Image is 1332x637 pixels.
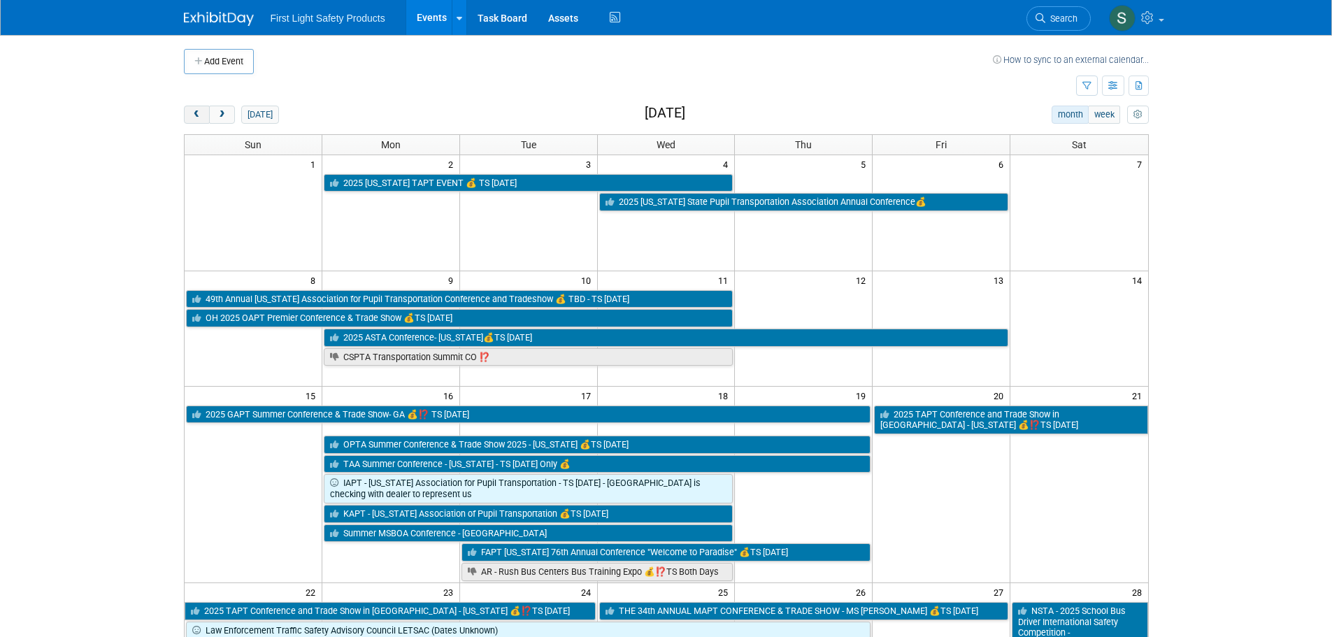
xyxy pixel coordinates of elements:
[599,193,1009,211] a: 2025 [US_STATE] State Pupil Transportation Association Annual Conference💰
[1131,271,1148,289] span: 14
[580,387,597,404] span: 17
[657,139,675,150] span: Wed
[186,290,733,308] a: 49th Annual [US_STATE] Association for Pupil Transportation Conference and Tradeshow 💰 TBD - TS [...
[184,49,254,74] button: Add Event
[442,583,459,601] span: 23
[874,406,1147,434] a: 2025 TAPT Conference and Trade Show in [GEOGRAPHIC_DATA] - [US_STATE] 💰⁉️TS [DATE]
[271,13,385,24] span: First Light Safety Products
[992,583,1010,601] span: 27
[722,155,734,173] span: 4
[184,12,254,26] img: ExhibitDay
[521,139,536,150] span: Tue
[1052,106,1089,124] button: month
[599,602,1009,620] a: THE 34th ANNUAL MAPT CONFERENCE & TRADE SHOW - MS [PERSON_NAME] 💰TS [DATE]
[992,387,1010,404] span: 20
[993,55,1149,65] a: How to sync to an external calendar...
[324,174,733,192] a: 2025 [US_STATE] TAPT EVENT 💰 TS [DATE]
[1127,106,1148,124] button: myCustomButton
[324,505,733,523] a: KAPT - [US_STATE] Association of Pupil Transportation 💰TS [DATE]
[1109,5,1136,31] img: Steph Willemsen
[447,271,459,289] span: 9
[645,106,685,121] h2: [DATE]
[1026,6,1091,31] a: Search
[585,155,597,173] span: 3
[854,583,872,601] span: 26
[304,583,322,601] span: 22
[186,406,871,424] a: 2025 GAPT Summer Conference & Trade Show- GA 💰⁉️ TS [DATE]
[186,309,733,327] a: OH 2025 OAPT Premier Conference & Trade Show 💰TS [DATE]
[184,106,210,124] button: prev
[717,387,734,404] span: 18
[241,106,278,124] button: [DATE]
[854,271,872,289] span: 12
[1131,387,1148,404] span: 21
[1133,110,1143,120] i: Personalize Calendar
[1072,139,1087,150] span: Sat
[309,155,322,173] span: 1
[717,271,734,289] span: 11
[992,271,1010,289] span: 13
[381,139,401,150] span: Mon
[461,543,871,561] a: FAPT [US_STATE] 76th Annual Conference "Welcome to Paradise" 💰TS [DATE]
[580,583,597,601] span: 24
[447,155,459,173] span: 2
[209,106,235,124] button: next
[936,139,947,150] span: Fri
[1045,13,1077,24] span: Search
[245,139,262,150] span: Sun
[324,329,1008,347] a: 2025 ASTA Conference- [US_STATE]💰TS [DATE]
[309,271,322,289] span: 8
[461,563,733,581] a: AR - Rush Bus Centers Bus Training Expo 💰⁉️TS Both Days
[1136,155,1148,173] span: 7
[854,387,872,404] span: 19
[324,455,871,473] a: TAA Summer Conference - [US_STATE] - TS [DATE] Only 💰
[324,348,733,366] a: CSPTA Transportation Summit CO ⁉️
[185,602,596,620] a: 2025 TAPT Conference and Trade Show in [GEOGRAPHIC_DATA] - [US_STATE] 💰⁉️TS [DATE]
[324,436,871,454] a: OPTA Summer Conference & Trade Show 2025 - [US_STATE] 💰TS [DATE]
[717,583,734,601] span: 25
[795,139,812,150] span: Thu
[1131,583,1148,601] span: 28
[324,474,733,503] a: IAPT - [US_STATE] Association for Pupil Transportation - TS [DATE] - [GEOGRAPHIC_DATA] is checkin...
[1088,106,1120,124] button: week
[580,271,597,289] span: 10
[442,387,459,404] span: 16
[997,155,1010,173] span: 6
[324,524,733,543] a: Summer MSBOA Conference - [GEOGRAPHIC_DATA]
[859,155,872,173] span: 5
[304,387,322,404] span: 15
